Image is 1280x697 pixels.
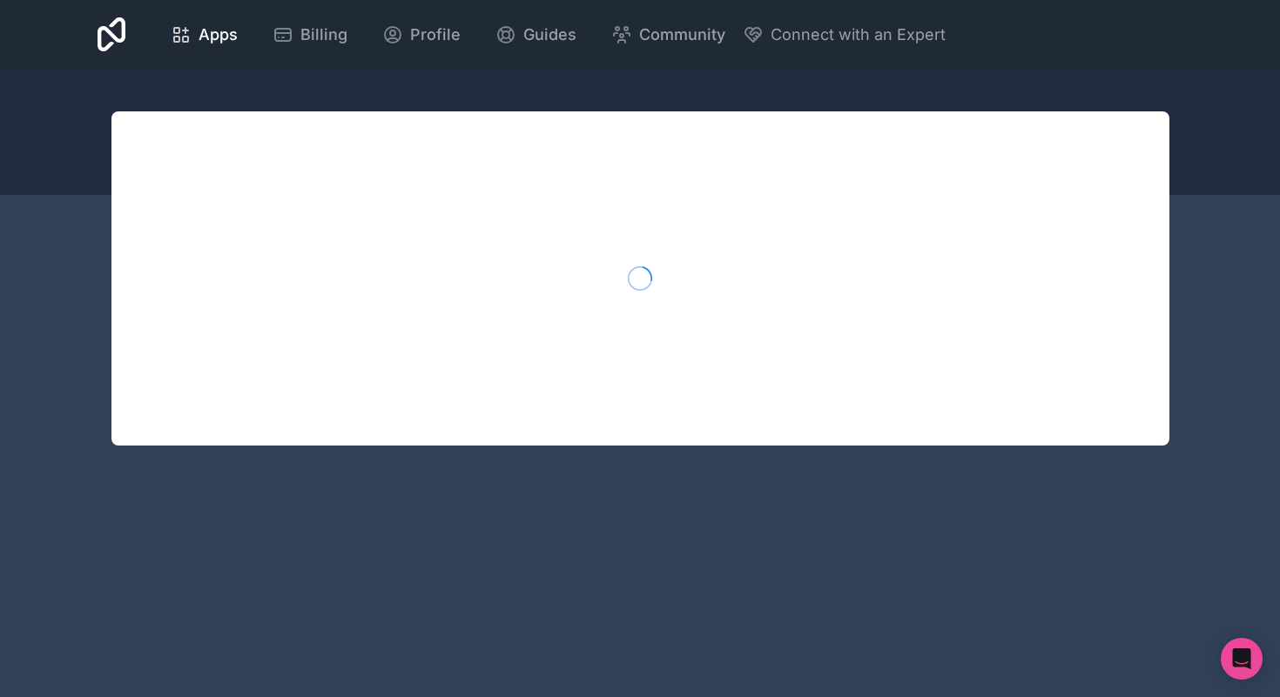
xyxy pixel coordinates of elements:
[368,16,475,54] a: Profile
[639,23,725,47] span: Community
[199,23,238,47] span: Apps
[523,23,576,47] span: Guides
[259,16,361,54] a: Billing
[1221,638,1263,680] div: Open Intercom Messenger
[771,23,946,47] span: Connect with an Expert
[743,23,946,47] button: Connect with an Expert
[157,16,252,54] a: Apps
[597,16,739,54] a: Community
[410,23,461,47] span: Profile
[482,16,590,54] a: Guides
[300,23,347,47] span: Billing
